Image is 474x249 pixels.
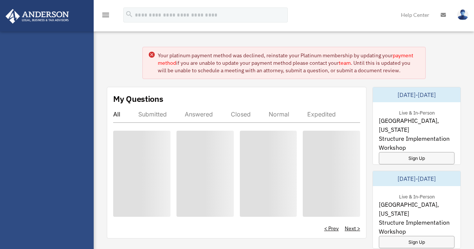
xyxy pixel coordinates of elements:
div: Live & In-Person [393,108,441,116]
div: All [113,110,120,118]
span: [GEOGRAPHIC_DATA], [US_STATE] [379,200,455,218]
img: User Pic [457,9,468,20]
a: < Prev [324,225,339,232]
i: search [125,10,133,18]
img: Anderson Advisors Platinum Portal [3,9,71,24]
div: Your platinum payment method was declined, reinstate your Platinum membership by updating your if... [158,52,419,74]
div: [DATE]-[DATE] [373,87,461,102]
div: Closed [231,110,251,118]
i: menu [101,10,110,19]
a: Next > [345,225,360,232]
span: Structure Implementation Workshop [379,134,455,152]
div: Live & In-Person [393,192,441,200]
div: Submitted [138,110,167,118]
span: [GEOGRAPHIC_DATA], [US_STATE] [379,116,455,134]
div: My Questions [113,93,163,104]
div: Normal [269,110,289,118]
a: menu [101,13,110,19]
span: Structure Implementation Workshop [379,218,455,236]
div: Answered [185,110,213,118]
a: Sign Up [379,236,455,248]
div: [DATE]-[DATE] [373,171,461,186]
div: Expedited [307,110,336,118]
a: Sign Up [379,152,455,164]
a: team [339,60,351,66]
a: payment method [158,52,413,66]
